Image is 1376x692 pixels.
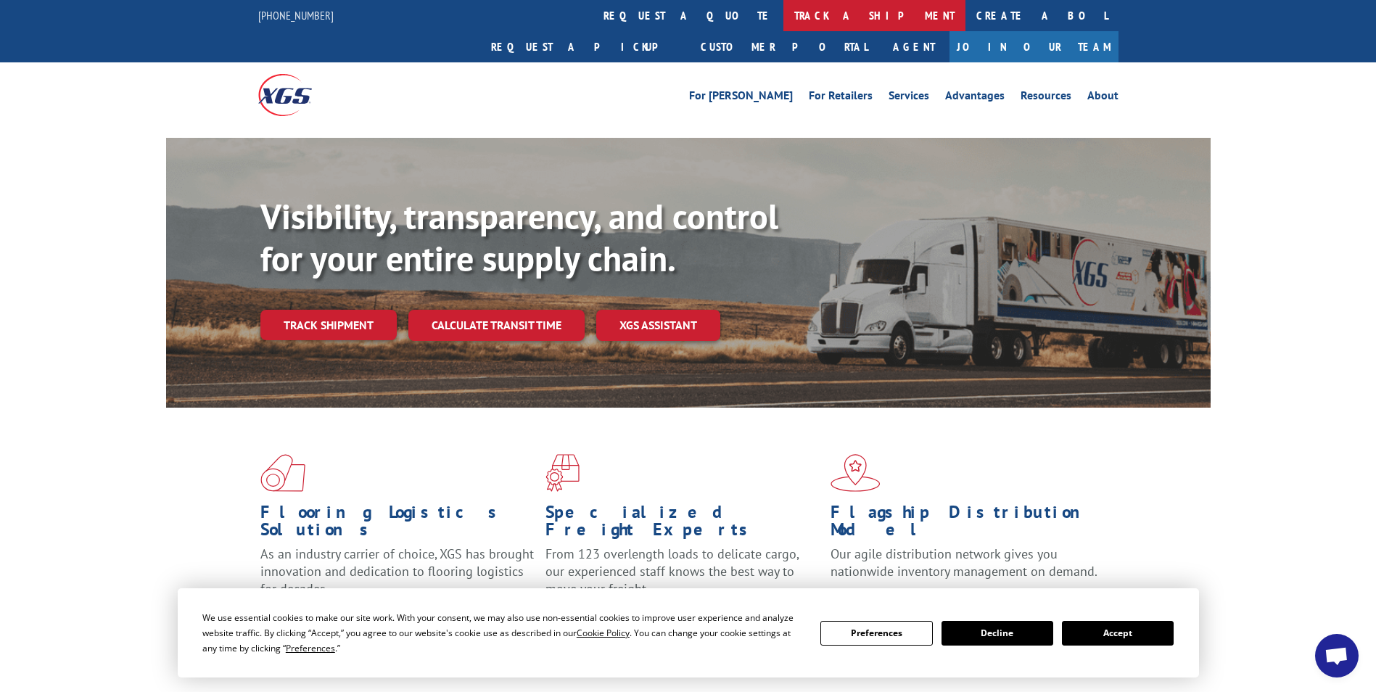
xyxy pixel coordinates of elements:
h1: Flooring Logistics Solutions [260,503,535,545]
span: As an industry carrier of choice, XGS has brought innovation and dedication to flooring logistics... [260,545,534,597]
img: xgs-icon-total-supply-chain-intelligence-red [260,454,305,492]
a: Advantages [945,90,1005,106]
a: Agent [878,31,949,62]
div: We use essential cookies to make our site work. With your consent, we may also use non-essential ... [202,610,803,656]
button: Preferences [820,621,932,646]
a: Customer Portal [690,31,878,62]
span: Our agile distribution network gives you nationwide inventory management on demand. [831,545,1097,580]
a: Request a pickup [480,31,690,62]
a: Calculate transit time [408,310,585,341]
b: Visibility, transparency, and control for your entire supply chain. [260,194,778,281]
span: Cookie Policy [577,627,630,639]
a: For [PERSON_NAME] [689,90,793,106]
button: Decline [942,621,1053,646]
a: Open chat [1315,634,1359,677]
h1: Flagship Distribution Model [831,503,1105,545]
a: Join Our Team [949,31,1118,62]
div: Cookie Consent Prompt [178,588,1199,677]
a: XGS ASSISTANT [596,310,720,341]
span: Preferences [286,642,335,654]
img: xgs-icon-focused-on-flooring-red [545,454,580,492]
button: Accept [1062,621,1174,646]
a: Track shipment [260,310,397,340]
h1: Specialized Freight Experts [545,503,820,545]
a: Services [889,90,929,106]
p: From 123 overlength loads to delicate cargo, our experienced staff knows the best way to move you... [545,545,820,610]
a: Resources [1021,90,1071,106]
a: For Retailers [809,90,873,106]
img: xgs-icon-flagship-distribution-model-red [831,454,881,492]
a: [PHONE_NUMBER] [258,8,334,22]
a: About [1087,90,1118,106]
